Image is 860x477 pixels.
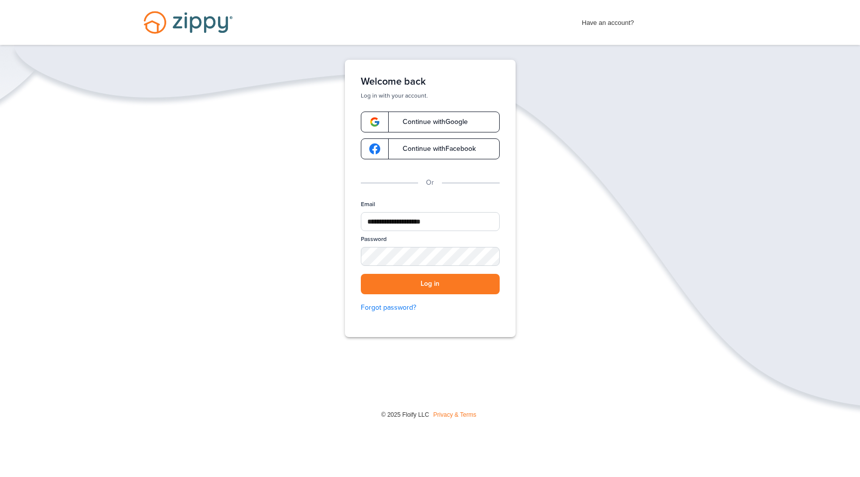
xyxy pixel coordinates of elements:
span: © 2025 Floify LLC [381,411,429,418]
span: Continue with Google [393,119,468,125]
p: Or [426,177,434,188]
span: Continue with Facebook [393,145,476,152]
p: Log in with your account. [361,92,500,100]
input: Password [361,247,500,266]
button: Log in [361,274,500,294]
input: Email [361,212,500,231]
img: google-logo [369,143,380,154]
span: Have an account? [582,12,634,28]
a: google-logoContinue withGoogle [361,112,500,132]
h1: Welcome back [361,76,500,88]
a: Forgot password? [361,302,500,313]
label: Email [361,200,375,209]
a: Privacy & Terms [433,411,476,418]
a: google-logoContinue withFacebook [361,138,500,159]
img: google-logo [369,117,380,127]
label: Password [361,235,387,243]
